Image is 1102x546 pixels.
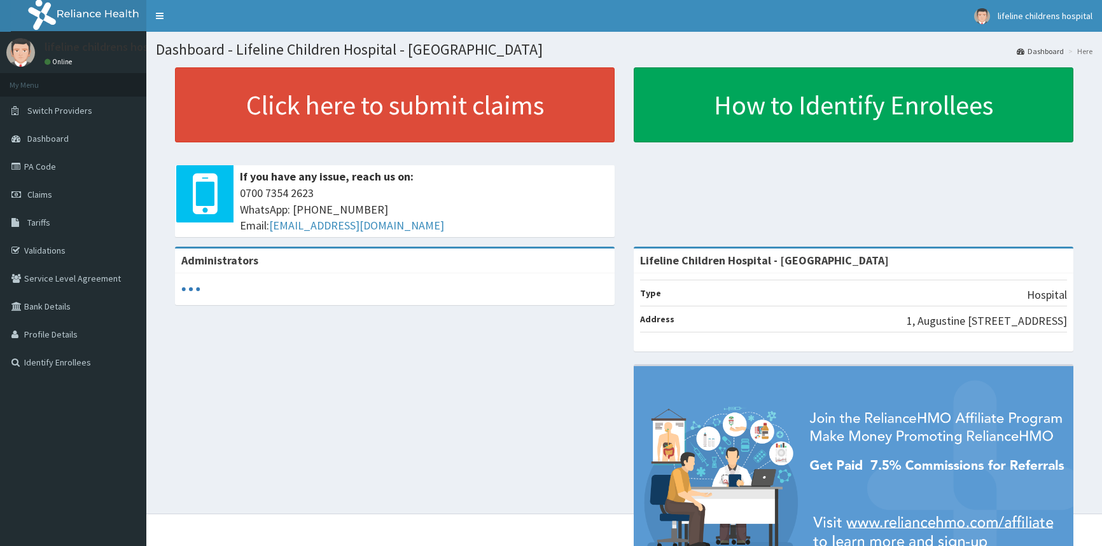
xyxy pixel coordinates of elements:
a: Click here to submit claims [175,67,615,142]
b: If you have any issue, reach us on: [240,169,414,184]
b: Address [640,313,674,325]
img: User Image [974,8,990,24]
p: Hospital [1027,287,1067,303]
a: Online [45,57,75,66]
span: lifeline childrens hospital [998,10,1092,22]
svg: audio-loading [181,280,200,299]
b: Type [640,287,661,299]
span: 0700 7354 2623 WhatsApp: [PHONE_NUMBER] Email: [240,185,608,234]
img: User Image [6,38,35,67]
span: Dashboard [27,133,69,144]
a: How to Identify Enrollees [634,67,1073,142]
span: Switch Providers [27,105,92,116]
a: Dashboard [1017,46,1064,57]
strong: Lifeline Children Hospital - [GEOGRAPHIC_DATA] [640,253,889,268]
span: Claims [27,189,52,200]
a: [EMAIL_ADDRESS][DOMAIN_NAME] [269,218,444,233]
li: Here [1065,46,1092,57]
h1: Dashboard - Lifeline Children Hospital - [GEOGRAPHIC_DATA] [156,41,1092,58]
b: Administrators [181,253,258,268]
span: Tariffs [27,217,50,228]
p: 1, Augustine [STREET_ADDRESS] [907,313,1067,329]
p: lifeline childrens hospital [45,41,171,53]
